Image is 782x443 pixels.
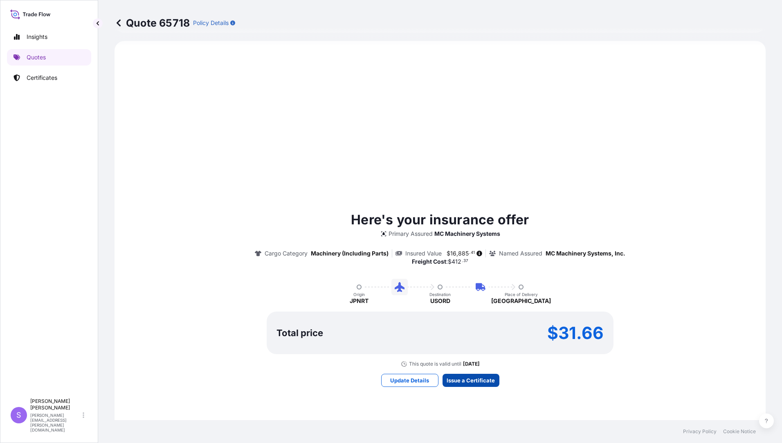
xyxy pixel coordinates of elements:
p: Here's your insurance offer [351,210,529,230]
p: USORD [430,297,450,305]
b: Freight Cost [412,258,446,265]
p: Place of Delivery [505,292,538,297]
p: Cargo Category [265,249,308,258]
span: , [456,251,458,256]
a: Quotes [7,49,91,66]
a: Cookie Notice [723,428,756,435]
button: Update Details [381,374,438,387]
span: 885 [458,251,469,256]
a: Privacy Policy [683,428,717,435]
p: MC Machinery Systems, Inc. [546,249,625,258]
p: Issue a Certificate [447,376,495,384]
p: Primary Assured [389,230,433,238]
p: Insured Value [405,249,442,258]
span: $ [447,251,450,256]
span: 16 [450,251,456,256]
button: Issue a Certificate [443,374,499,387]
p: Machinery (Including Parts) [311,249,389,258]
p: This quote is valid until [409,361,461,367]
p: Destination [429,292,451,297]
p: : [412,258,468,266]
p: Named Assured [499,249,542,258]
a: Certificates [7,70,91,86]
p: Total price [276,329,323,337]
p: $31.66 [547,326,604,339]
span: . [469,251,470,254]
p: Insights [27,33,47,41]
span: S [16,411,21,419]
a: Insights [7,29,91,45]
p: Policy Details [193,19,229,27]
span: $ [448,259,452,264]
span: 412 [452,259,461,264]
span: . [462,260,463,262]
p: [DATE] [463,361,480,367]
p: Certificates [27,74,57,82]
p: MC Machinery Systems [434,230,500,238]
p: JPNRT [350,297,369,305]
p: [PERSON_NAME][EMAIL_ADDRESS][PERSON_NAME][DOMAIN_NAME] [30,413,81,432]
span: 41 [471,251,475,254]
span: 37 [463,260,468,262]
p: Update Details [390,376,429,384]
p: Quotes [27,53,46,61]
p: [GEOGRAPHIC_DATA] [491,297,551,305]
p: [PERSON_NAME] [PERSON_NAME] [30,398,81,411]
p: Origin [353,292,365,297]
p: Quote 65718 [115,16,190,29]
